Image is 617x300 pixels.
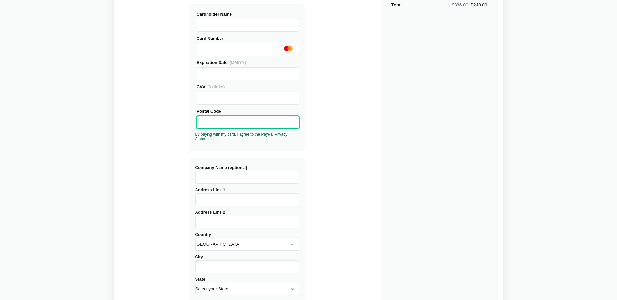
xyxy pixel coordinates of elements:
[195,283,299,295] select: State
[452,2,487,8] div: $240.00
[195,210,299,228] label: Address Line 2
[200,92,296,104] iframe: Secure Credit Card Frame - CVV
[200,68,296,80] iframe: Secure Credit Card Frame - Expiration Date
[200,19,296,31] iframe: Secure Credit Card Frame - Cardholder Name
[197,59,299,66] div: Expiration Date
[197,35,299,42] div: Card Number
[195,260,299,273] input: City
[200,116,296,128] iframe: Secure Credit Card Frame - Postal Code
[195,277,299,295] label: State
[195,216,299,228] input: Address Line 2
[230,60,246,65] span: (MM/YY)
[452,2,468,7] span: $336.00
[195,171,299,184] input: Company Name (optional)
[200,43,296,56] iframe: Secure Credit Card Frame - Credit Card Number
[195,232,299,251] label: Country
[195,193,299,206] input: Address Line 1
[195,254,299,273] label: City
[195,165,299,184] label: Company Name (optional)
[391,2,402,7] strong: Total
[197,11,299,17] div: Cardholder Name
[195,132,288,141] a: By paying with my card, I agree to the PayPal Privacy Statement.
[197,83,299,90] div: CVV
[195,238,299,251] select: Country
[197,108,299,115] div: Postal Code
[195,187,299,206] label: Address Line 1
[207,84,225,89] span: (3 digits)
